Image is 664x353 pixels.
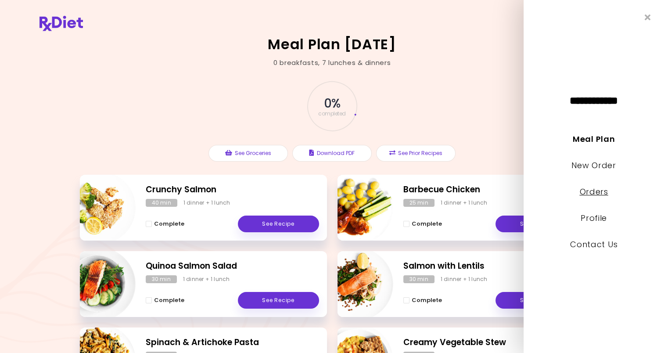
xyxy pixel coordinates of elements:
button: See Prior Recipes [376,145,456,162]
h2: Salmon with Lentils [403,260,577,273]
div: 30 min [403,275,434,283]
div: 0 breakfasts , 7 lunches & dinners [273,58,391,68]
img: Info - Salmon with Lentils [320,248,393,321]
a: Profile [581,213,607,223]
h2: Spinach & Artichoke Pasta [146,336,319,349]
div: 25 min [403,199,434,207]
a: See Recipe - Crunchy Salmon [238,216,319,232]
img: Info - Crunchy Salmon [63,171,136,244]
a: Meal Plan [573,133,615,144]
button: Download PDF [292,145,372,162]
a: Orders [579,186,608,197]
span: 0 % [324,96,340,111]
a: See Recipe - Barbecue Chicken [495,216,577,232]
h2: Barbecue Chicken [403,184,577,196]
img: Info - Barbecue Chicken [320,171,393,244]
button: See Groceries [208,145,288,162]
div: 1 dinner + 1 lunch [441,275,488,283]
button: Complete - Crunchy Salmon [146,219,184,229]
i: Close [645,13,651,22]
span: Complete [412,297,442,304]
div: 1 dinner + 1 lunch [441,199,488,207]
a: See Recipe - Quinoa Salmon Salad [238,292,319,309]
span: Complete [154,297,184,304]
div: 30 min [146,275,177,283]
div: 40 min [146,199,177,207]
h2: Creamy Vegetable Stew [403,336,577,349]
a: See Recipe - Salmon with Lentils [495,292,577,309]
img: Info - Quinoa Salmon Salad [63,248,136,321]
a: Contact Us [570,239,617,250]
button: Complete - Barbecue Chicken [403,219,442,229]
div: 1 dinner + 1 lunch [183,199,230,207]
span: Complete [412,220,442,227]
button: Complete - Salmon with Lentils [403,295,442,306]
span: Complete [154,220,184,227]
span: completed [318,111,346,116]
h2: Crunchy Salmon [146,184,319,196]
div: 1 dinner + 1 lunch [183,275,230,283]
button: Complete - Quinoa Salmon Salad [146,295,184,306]
h2: Meal Plan [DATE] [268,37,396,51]
a: New Order [571,160,616,171]
h2: Quinoa Salmon Salad [146,260,319,273]
img: RxDiet [39,16,83,31]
